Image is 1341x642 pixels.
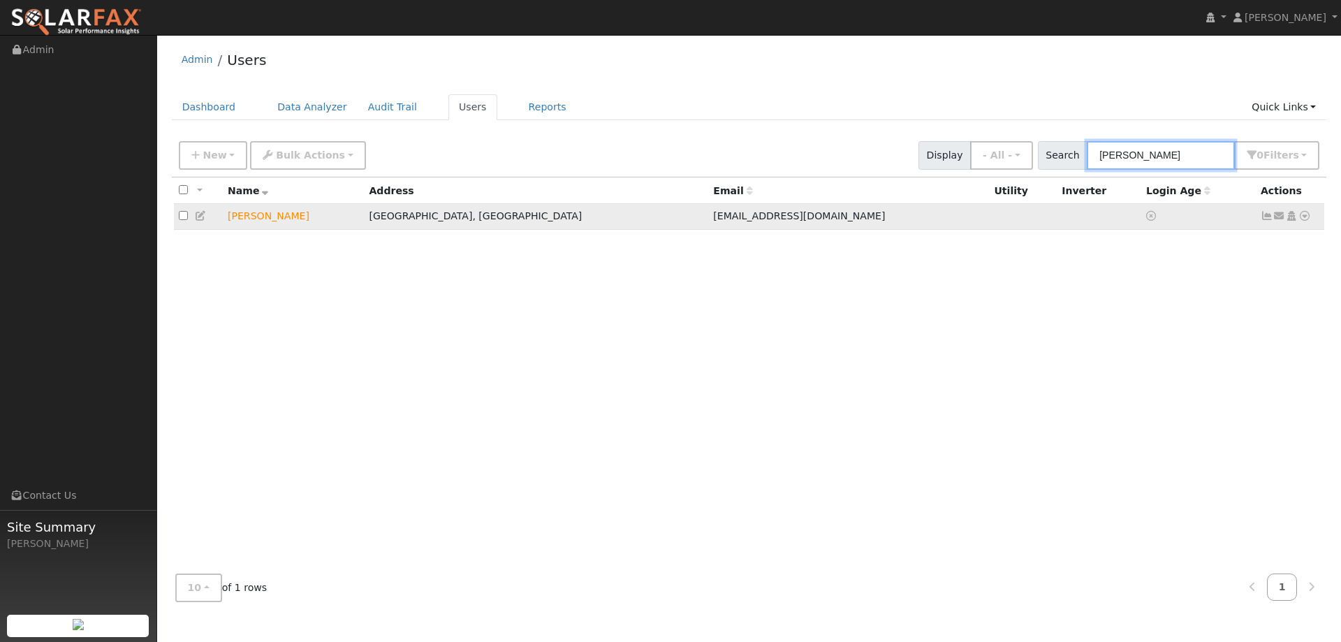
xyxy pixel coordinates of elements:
a: Quick Links [1241,94,1326,120]
input: Search [1087,141,1235,170]
span: Email [713,185,752,196]
a: Login As [1285,210,1298,221]
a: 1 [1267,574,1298,601]
img: retrieve [73,619,84,630]
button: 0Filters [1234,141,1319,170]
button: Bulk Actions [250,141,365,170]
a: Fredericktecson@gmail.com [1273,209,1286,224]
td: [GEOGRAPHIC_DATA], [GEOGRAPHIC_DATA] [364,204,708,230]
div: Utility [994,184,1052,198]
a: Audit Trail [358,94,427,120]
button: - All - [970,141,1033,170]
span: 10 [188,582,202,593]
span: [PERSON_NAME] [1245,12,1326,23]
span: Bulk Actions [276,149,345,161]
a: Reports [518,94,577,120]
a: Data Analyzer [267,94,358,120]
img: SolarFax [10,8,142,37]
span: Display [918,141,971,170]
span: of 1 rows [175,574,268,602]
a: Edit User [195,210,207,221]
a: Not connected [1261,210,1273,221]
span: Filter [1263,149,1299,161]
span: Search [1038,141,1087,170]
span: Name [228,185,269,196]
a: Users [227,52,266,68]
button: 10 [175,574,222,602]
span: Site Summary [7,518,149,537]
div: Address [369,184,703,198]
div: Inverter [1062,184,1136,198]
span: New [203,149,226,161]
div: [PERSON_NAME] [7,537,149,551]
a: Users [448,94,497,120]
button: New [179,141,248,170]
span: s [1293,149,1298,161]
span: [EMAIL_ADDRESS][DOMAIN_NAME] [713,210,885,221]
a: No login access [1146,210,1159,221]
td: Lead [223,204,364,230]
span: Days since last login [1146,185,1210,196]
div: Actions [1261,184,1319,198]
a: Other actions [1298,209,1311,224]
a: Dashboard [172,94,247,120]
a: Admin [182,54,213,65]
